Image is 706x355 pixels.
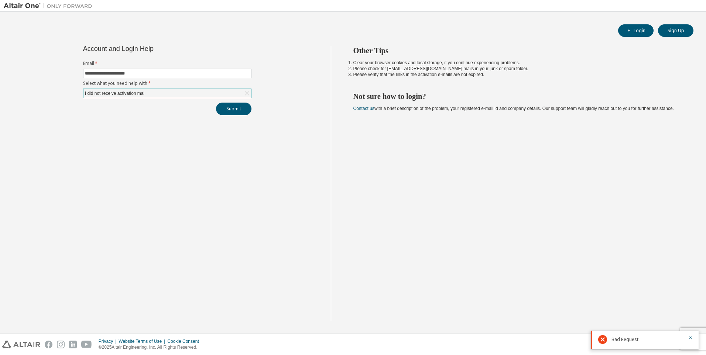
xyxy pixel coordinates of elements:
div: Website Terms of Use [119,338,167,344]
div: Account and Login Help [83,46,218,52]
li: Please verify that the links in the activation e-mails are not expired. [353,72,681,77]
button: Submit [216,103,251,115]
button: Sign Up [658,24,693,37]
img: Altair One [4,2,96,10]
label: Select what you need help with [83,80,251,86]
h2: Other Tips [353,46,681,55]
label: Email [83,61,251,66]
li: Please check for [EMAIL_ADDRESS][DOMAIN_NAME] mails in your junk or spam folder. [353,66,681,72]
div: Cookie Consent [167,338,203,344]
img: altair_logo.svg [2,341,40,348]
div: I did not receive activation mail [83,89,251,98]
h2: Not sure how to login? [353,92,681,101]
span: with a brief description of the problem, your registered e-mail id and company details. Our suppo... [353,106,674,111]
img: instagram.svg [57,341,65,348]
li: Clear your browser cookies and local storage, if you continue experiencing problems. [353,60,681,66]
img: youtube.svg [81,341,92,348]
p: © 2025 Altair Engineering, Inc. All Rights Reserved. [99,344,203,351]
a: Contact us [353,106,374,111]
div: I did not receive activation mail [84,89,147,97]
button: Login [618,24,654,37]
span: Bad Request [611,337,638,342]
img: linkedin.svg [69,341,77,348]
div: Privacy [99,338,119,344]
img: facebook.svg [45,341,52,348]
